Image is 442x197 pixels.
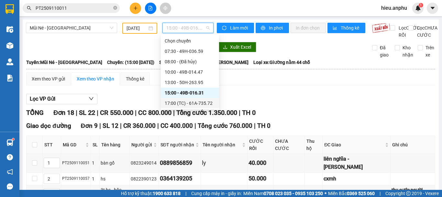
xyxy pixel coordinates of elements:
[419,3,423,7] sup: 1
[200,59,249,66] span: Tài xế: [PERSON_NAME]
[161,36,219,46] div: Chọn chuyến
[414,24,438,39] span: Lọc CHƯA CƯỚC
[218,42,256,52] button: downloadXuất Excel
[160,122,193,129] span: CC 400.000
[62,6,127,20] div: [GEOGRAPHIC_DATA]
[100,109,133,117] span: CR 550.000
[165,79,215,86] div: 13:00 - 50H-263.95
[423,44,437,58] span: Trên xe
[62,160,90,166] div: PT2509110051
[100,136,130,154] th: Tên hàng
[341,24,360,31] span: Thống kê
[61,173,91,185] td: PT2509110057
[176,109,237,117] span: Tổng cước 1.350.000
[201,154,248,172] td: ly
[253,59,310,66] span: Loại xe: Giường nằm 44 chỗ
[153,191,181,196] strong: 1900 633 818
[248,136,273,154] th: CƯỚC RỒI
[81,122,98,129] span: Đơn 9
[76,109,77,117] span: |
[6,42,13,49] img: warehouse-icon
[333,26,338,31] span: bar-chart
[97,109,98,117] span: |
[291,23,326,33] button: In đơn chọn
[160,174,200,183] div: 0364139205
[249,174,272,183] div: 50.000
[256,23,289,33] button: printerIn phơi
[61,154,91,172] td: PT2509110051
[159,59,195,66] span: Số xe: 49B-016.31
[12,138,14,140] sup: 1
[406,191,411,196] span: copyright
[159,154,201,172] td: 0889856859
[121,190,181,197] span: Hỗ trợ kỹ thuật:
[6,26,13,33] img: warehouse-icon
[77,75,114,82] div: Xem theo VP nhận
[157,122,159,129] span: |
[254,122,256,129] span: |
[372,23,390,33] img: 9k=
[376,4,412,12] span: hieu.anphu
[6,4,14,14] img: logo-vxr
[36,5,112,12] input: Tìm tên, số ĐT hoặc mã đơn
[273,136,305,154] th: CHƯA CƯỚC
[138,109,171,117] span: CC 800.000
[415,5,421,11] img: icon-new-feature
[165,68,215,76] div: 10:00 - 49B-014.47
[6,139,13,146] img: warehouse-icon
[30,23,113,33] span: Mũi Né - Đà Lạt
[113,5,117,11] span: close-circle
[101,175,128,182] div: hs
[27,6,31,10] span: search
[26,94,97,104] button: Lọc VP Gửi
[159,173,201,185] td: 0364139205
[305,136,323,154] th: Thu hộ
[185,190,186,197] span: |
[328,190,375,197] span: Miền Bắc
[26,109,44,117] span: TỔNG
[43,136,61,154] th: STT
[103,122,118,129] span: SL 12
[130,3,141,14] button: plus
[191,190,242,197] span: Cung cấp máy in - giấy in:
[26,60,102,65] b: Tuyến: Mũi Né - [GEOGRAPHIC_DATA]
[6,6,57,20] div: [PERSON_NAME]
[131,159,158,166] div: 0823249014
[127,25,147,32] input: 11/09/2025
[194,122,196,129] span: |
[396,24,421,39] span: Lọc CƯỚC RỒI
[7,169,13,175] span: notification
[165,58,215,65] div: 08:00 - (Đã hủy)
[327,23,365,33] button: bar-chartThống kê
[243,190,323,197] span: Miền Nam
[26,122,71,129] span: Giao dọc đường
[324,141,383,148] span: ĐC Giao
[324,155,389,171] div: liên nghĩa - [PERSON_NAME]
[99,122,101,129] span: |
[131,190,158,197] div: 0976688141
[107,59,154,66] span: Chuyến: (15:00 [DATE])
[165,37,215,44] div: Chọn chuyến
[230,43,251,51] span: Xuất Excel
[347,191,375,196] strong: 0369 525 060
[217,23,254,33] button: syncLàm mới
[380,190,381,197] span: |
[63,141,84,148] span: Mã GD
[165,100,215,107] div: 17:00 (TC) - 61A-735.72
[6,28,57,37] div: 0377551419
[61,41,128,50] div: 40.000
[261,26,266,31] span: printer
[203,141,241,148] span: Tên người nhận
[133,6,138,10] span: plus
[120,122,122,129] span: |
[430,5,436,11] span: caret-down
[264,191,323,196] strong: 0708 023 035 - 0935 103 250
[7,154,13,160] span: question-circle
[249,158,272,167] div: 40.000
[427,3,438,14] button: caret-down
[160,3,171,14] button: aim
[101,159,128,166] div: bàn gổ
[6,58,13,65] img: warehouse-icon
[6,75,13,81] img: solution-icon
[131,175,158,182] div: 0822390123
